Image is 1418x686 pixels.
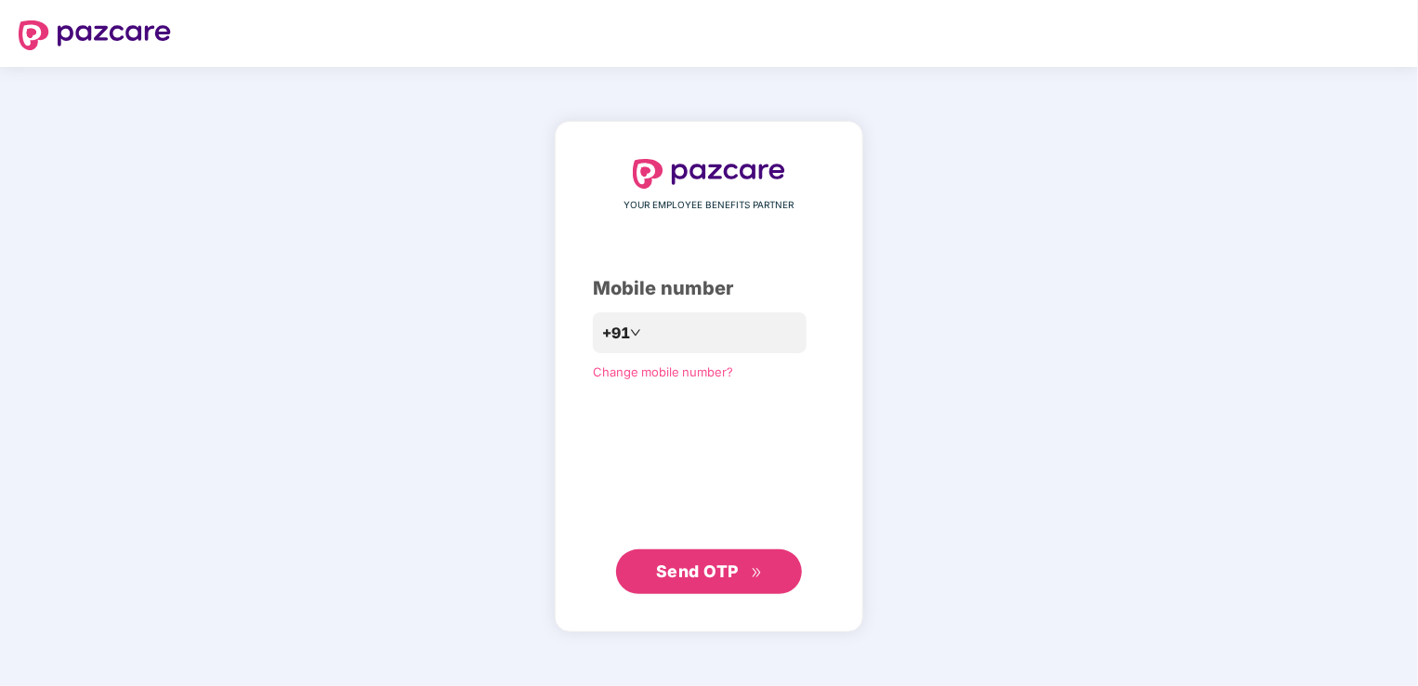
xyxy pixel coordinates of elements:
[593,364,733,379] a: Change mobile number?
[633,159,785,189] img: logo
[656,561,739,581] span: Send OTP
[602,322,630,345] span: +91
[751,567,763,579] span: double-right
[630,327,641,338] span: down
[624,198,794,213] span: YOUR EMPLOYEE BENEFITS PARTNER
[19,20,171,50] img: logo
[616,549,802,594] button: Send OTPdouble-right
[593,274,825,303] div: Mobile number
